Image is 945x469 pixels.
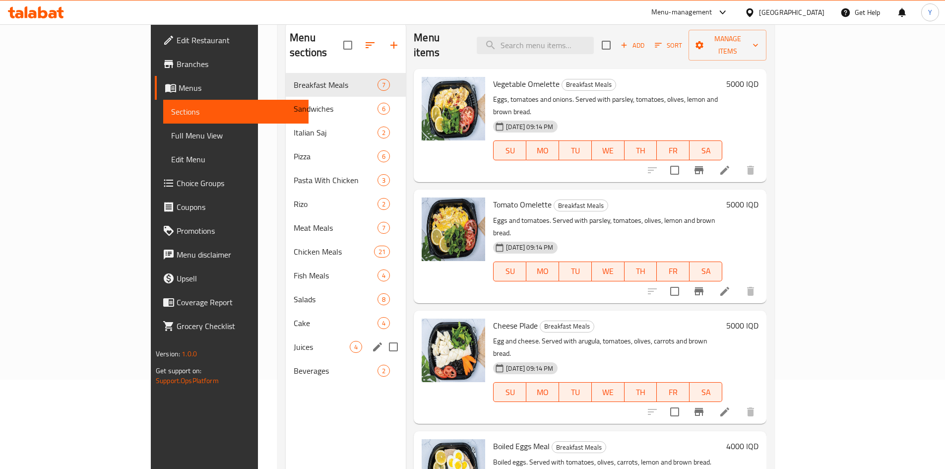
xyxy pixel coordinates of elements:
button: Branch-specific-item [687,158,711,182]
span: Sort [655,40,682,51]
a: Menu disclaimer [155,243,309,267]
span: 4 [378,319,389,328]
span: Version: [156,347,180,360]
span: FR [661,385,686,400]
a: Coupons [155,195,309,219]
a: Grocery Checklist [155,314,309,338]
h6: 5000 IQD [726,319,758,333]
span: SA [693,143,718,158]
span: Cheese Plade [493,318,538,333]
div: Breakfast Meals7 [286,73,406,97]
span: WE [596,385,621,400]
div: Sandwiches6 [286,97,406,121]
button: Add section [382,33,406,57]
button: SU [493,382,526,402]
button: TH [625,262,657,281]
span: Grocery Checklist [177,320,301,332]
div: Cake4 [286,311,406,335]
div: items [374,246,390,258]
span: Pasta With Chicken [294,174,378,186]
span: Beverages [294,365,378,377]
div: items [378,365,390,377]
span: 2 [378,128,389,137]
span: Manage items [696,33,758,58]
span: TH [629,264,653,278]
span: Fish Meals [294,269,378,281]
span: Edit Restaurant [177,34,301,46]
span: 7 [378,80,389,90]
div: [GEOGRAPHIC_DATA] [759,7,824,18]
button: MO [526,140,559,160]
span: MO [530,385,555,400]
span: Boiled Eggs Meal [493,439,550,454]
span: Select all sections [337,35,358,56]
button: Branch-specific-item [687,279,711,303]
span: Breakfast Meals [294,79,378,91]
a: Promotions [155,219,309,243]
div: Juices4edit [286,335,406,359]
p: Eggs and tomatoes. Served with parsley, tomatoes, olives, lemon and brown bread. [493,214,722,239]
span: 1.0.0 [182,347,197,360]
span: Tomato Omelette [493,197,552,212]
span: Sandwiches [294,103,378,115]
span: Sections [171,106,301,118]
span: Add item [617,38,648,53]
p: Eggs, tomatoes and onions. Served with parsley, tomatoes, olives, lemon and brown bread. [493,93,722,118]
div: Pizza6 [286,144,406,168]
a: Support.OpsPlatform [156,374,219,387]
span: Coverage Report [177,296,301,308]
p: Boiled eggs. Served with tomatoes, olives, carrots, lemon and brown bread. [493,456,722,469]
span: Y [928,7,932,18]
h6: 5000 IQD [726,77,758,91]
div: Rizo2 [286,192,406,216]
div: Salads8 [286,287,406,311]
div: items [378,293,390,305]
button: WE [592,262,625,281]
span: Get support on: [156,364,201,377]
span: SU [498,264,522,278]
a: Menus [155,76,309,100]
img: Cheese Plade [422,319,485,382]
a: Edit menu item [719,164,731,176]
button: FR [657,140,690,160]
span: FR [661,264,686,278]
div: items [378,198,390,210]
button: FR [657,262,690,281]
button: SA [690,140,722,160]
span: 2 [378,200,389,209]
span: Choice Groups [177,177,301,189]
span: TH [629,385,653,400]
div: Meat Meals7 [286,216,406,240]
span: Menus [179,82,301,94]
span: MO [530,264,555,278]
a: Edit menu item [719,406,731,418]
span: SU [498,143,522,158]
button: TU [559,262,592,281]
h2: Menu sections [290,30,343,60]
span: 4 [378,271,389,280]
span: FR [661,143,686,158]
div: Menu-management [651,6,712,18]
span: Breakfast Meals [552,442,606,453]
button: delete [739,400,762,424]
div: items [378,79,390,91]
span: Coupons [177,201,301,213]
span: [DATE] 09:14 PM [502,122,557,132]
span: Branches [177,58,301,70]
a: Full Menu View [163,124,309,147]
span: Meat Meals [294,222,378,234]
button: Branch-specific-item [687,400,711,424]
button: Add [617,38,648,53]
button: edit [370,339,385,354]
h6: 4000 IQD [726,439,758,453]
button: SA [690,382,722,402]
span: Chicken Meals [294,246,374,258]
button: TH [625,382,657,402]
a: Edit menu item [719,285,731,297]
button: TU [559,382,592,402]
span: Edit Menu [171,153,301,165]
span: SA [693,264,718,278]
span: Italian Saj [294,127,378,138]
